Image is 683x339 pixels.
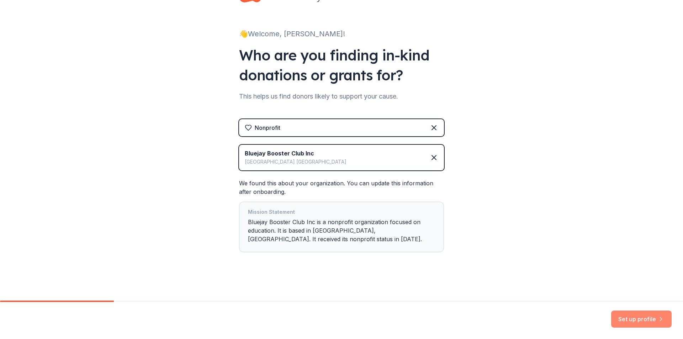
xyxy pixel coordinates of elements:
[248,208,435,246] div: Bluejay Booster Club Inc is a nonprofit organization focused on education. It is based in [GEOGRA...
[248,208,435,218] div: Mission Statement
[239,28,444,39] div: 👋 Welcome, [PERSON_NAME]!
[255,123,280,132] div: Nonprofit
[245,158,346,166] div: [GEOGRAPHIC_DATA] [GEOGRAPHIC_DATA]
[611,311,672,328] button: Set up profile
[245,149,346,158] div: Bluejay Booster Club Inc
[239,45,444,85] div: Who are you finding in-kind donations or grants for?
[239,91,444,102] div: This helps us find donors likely to support your cause.
[239,179,444,252] div: We found this about your organization. You can update this information after onboarding.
